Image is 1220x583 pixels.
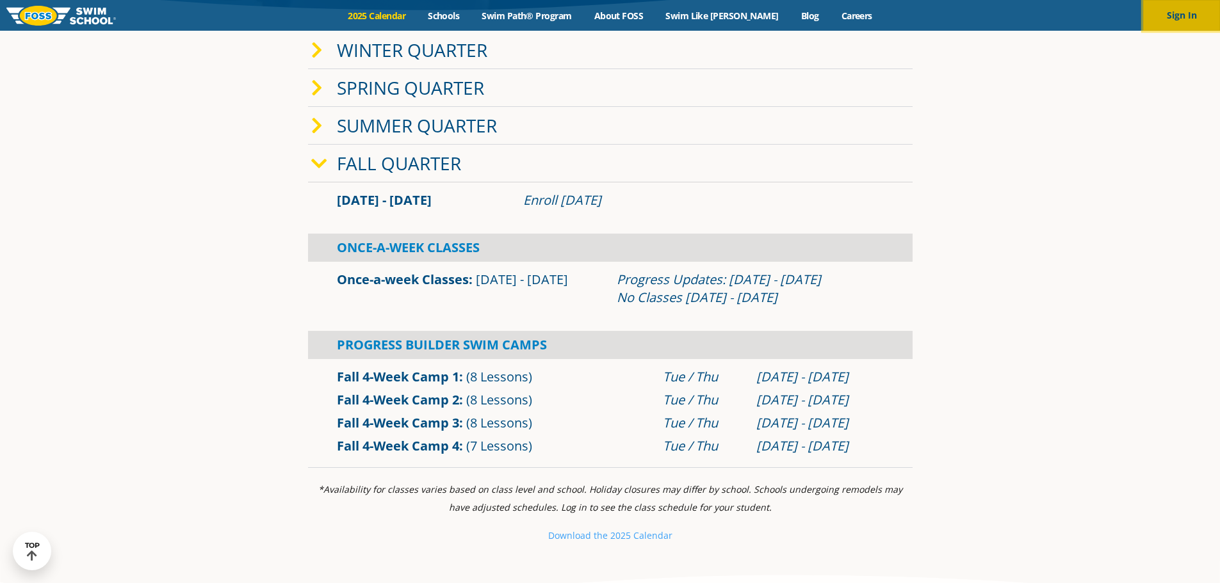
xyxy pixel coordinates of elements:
span: (8 Lessons) [466,368,532,385]
a: Fall 4-Week Camp 3 [337,414,459,431]
span: (7 Lessons) [466,437,532,454]
div: Tue / Thu [663,414,744,432]
a: Fall 4-Week Camp 1 [337,368,459,385]
a: Swim Like [PERSON_NAME] [655,10,790,22]
a: Fall Quarter [337,151,461,175]
a: Spring Quarter [337,76,484,100]
small: Download th [548,529,603,541]
a: Summer Quarter [337,113,497,138]
a: Fall 4-Week Camp 4 [337,437,459,454]
div: [DATE] - [DATE] [756,437,884,455]
div: TOP [25,541,40,561]
span: [DATE] - [DATE] [337,191,432,209]
i: *Availability for classes varies based on class level and school. Holiday closures may differ by ... [318,483,902,513]
div: Tue / Thu [663,391,744,409]
div: Once-A-Week Classes [308,234,913,262]
a: Careers [830,10,883,22]
span: (8 Lessons) [466,414,532,431]
div: Enroll [DATE] [523,191,884,209]
a: 2025 Calendar [337,10,417,22]
a: Schools [417,10,471,22]
div: Progress Builder Swim Camps [308,331,913,359]
div: [DATE] - [DATE] [756,414,884,432]
a: Winter Quarter [337,38,487,62]
a: Swim Path® Program [471,10,583,22]
div: Tue / Thu [663,368,744,386]
span: [DATE] - [DATE] [476,271,568,288]
a: Blog [790,10,830,22]
span: (8 Lessons) [466,391,532,408]
a: About FOSS [583,10,655,22]
div: Progress Updates: [DATE] - [DATE] No Classes [DATE] - [DATE] [617,271,884,307]
a: Once-a-week Classes [337,271,469,288]
div: Tue / Thu [663,437,744,455]
a: Download the 2025 Calendar [548,529,672,541]
img: FOSS Swim School Logo [6,6,116,26]
small: e 2025 Calendar [603,529,672,541]
div: [DATE] - [DATE] [756,391,884,409]
a: Fall 4-Week Camp 2 [337,391,459,408]
div: [DATE] - [DATE] [756,368,884,386]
